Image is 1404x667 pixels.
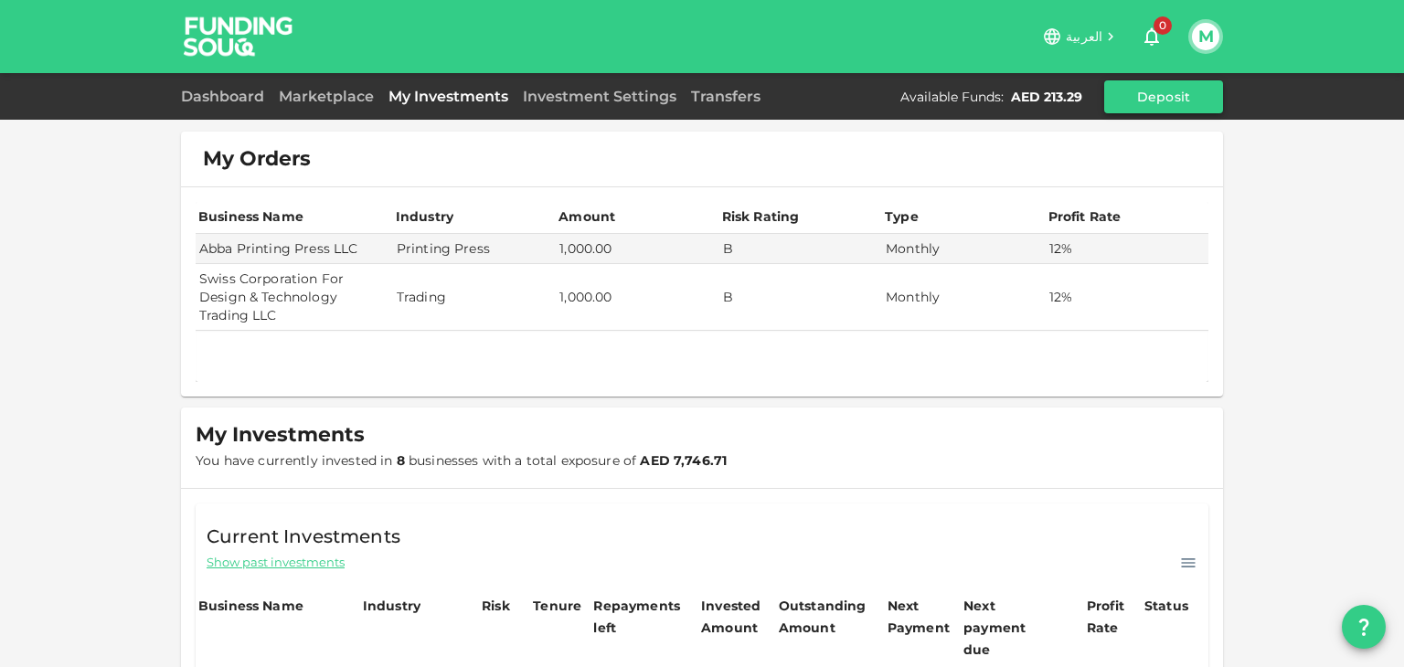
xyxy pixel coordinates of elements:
td: Trading [393,264,556,331]
div: Next Payment [888,595,958,639]
div: Tenure [533,595,581,617]
td: 1,000.00 [556,264,718,331]
td: Printing Press [393,234,556,264]
div: Risk [482,595,518,617]
span: Current Investments [207,522,400,551]
a: My Investments [381,88,516,105]
div: Profit Rate [1048,206,1122,228]
div: Business Name [198,206,303,228]
td: Monthly [882,264,1045,331]
div: Industry [396,206,453,228]
div: Status [1144,595,1190,617]
div: Risk Rating [722,206,800,228]
div: Repayments left [593,595,685,639]
td: Monthly [882,234,1045,264]
strong: 8 [397,452,405,469]
div: Type [885,206,921,228]
div: Next payment due [963,595,1055,661]
div: AED 213.29 [1011,88,1082,106]
div: Profit Rate [1087,595,1139,639]
td: 12% [1046,264,1209,331]
a: Investment Settings [516,88,684,105]
td: 12% [1046,234,1209,264]
a: Dashboard [181,88,271,105]
a: Transfers [684,88,768,105]
button: Deposit [1104,80,1223,113]
strong: AED 7,746.71 [640,452,727,469]
div: Industry [363,595,420,617]
span: My Orders [203,146,311,172]
td: B [719,234,882,264]
div: Invested Amount [701,595,773,639]
span: You have currently invested in businesses with a total exposure of [196,452,727,469]
button: question [1342,605,1386,649]
span: My Investments [196,422,365,448]
div: Outstanding Amount [779,595,870,639]
div: Amount [558,206,615,228]
td: Swiss Corporation For Design & Technology Trading LLC [196,264,393,331]
span: العربية [1066,28,1102,45]
td: Abba Printing Press LLC [196,234,393,264]
button: 0 [1133,18,1170,55]
div: Available Funds : [900,88,1004,106]
button: M [1192,23,1219,50]
span: 0 [1154,16,1172,35]
span: Show past investments [207,554,345,571]
div: Business Name [198,595,303,617]
a: Marketplace [271,88,381,105]
td: 1,000.00 [556,234,718,264]
td: B [719,264,882,331]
